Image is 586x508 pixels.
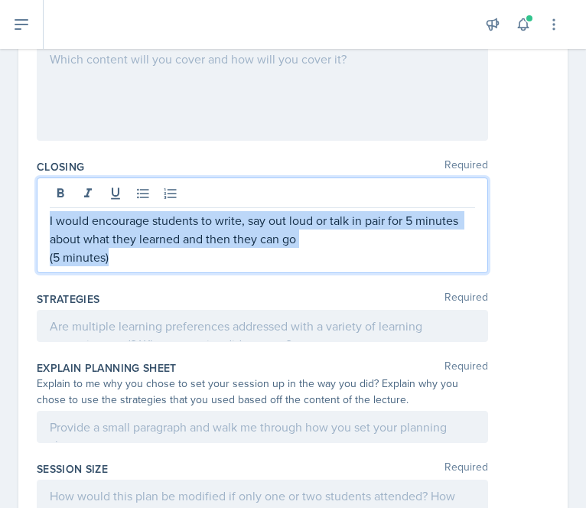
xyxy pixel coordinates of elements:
p: I would encourage students to write, say out loud or talk in pair for 5 minutes about what they l... [50,211,475,248]
span: Required [444,360,488,376]
label: Closing [37,159,84,174]
div: Explain to me why you chose to set your session up in the way you did? Explain why you chose to u... [37,376,488,408]
p: (5 minutes) [50,248,475,266]
span: Required [444,159,488,174]
label: Explain Planning Sheet [37,360,177,376]
label: Strategies [37,291,100,307]
span: Required [444,461,488,477]
span: Required [444,291,488,307]
label: Session Size [37,461,108,477]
